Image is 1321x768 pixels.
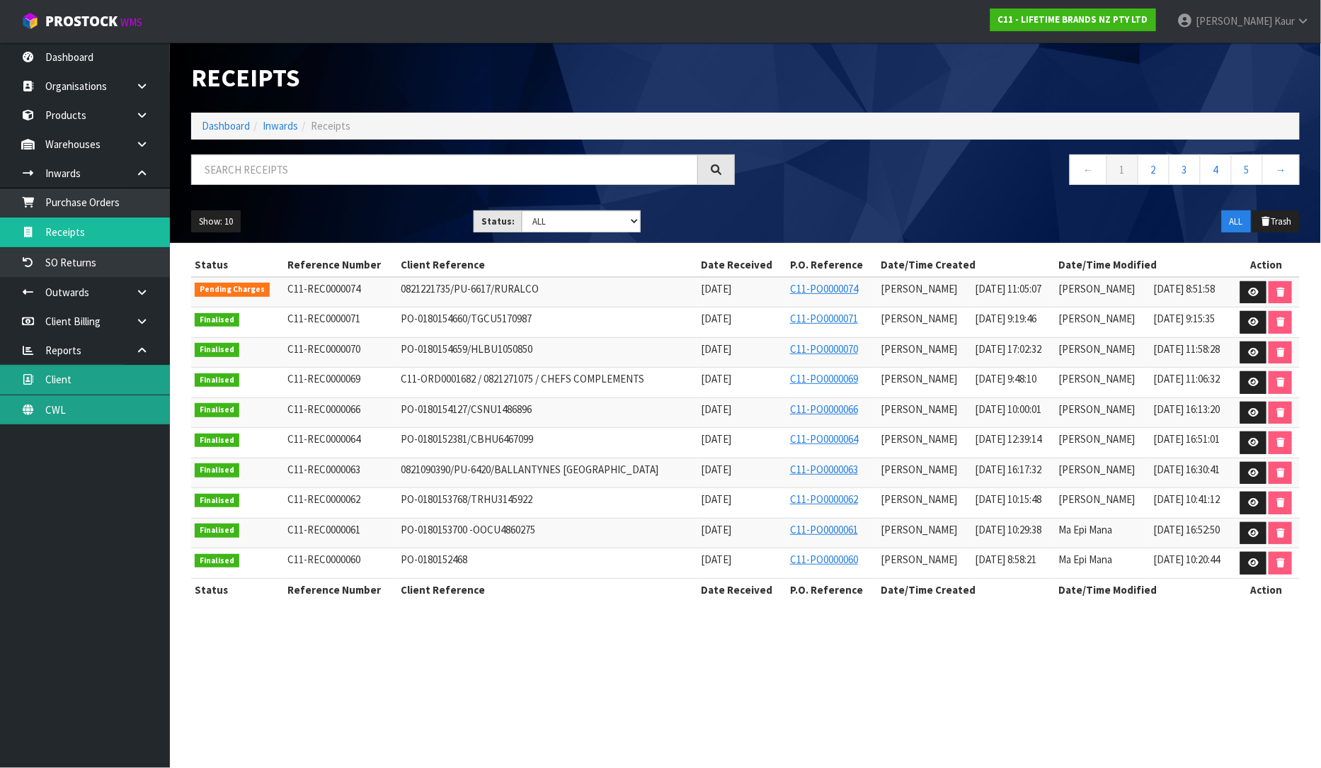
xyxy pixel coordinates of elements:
[1200,154,1232,185] a: 4
[1058,312,1135,325] span: [PERSON_NAME]
[287,342,360,356] span: C11-REC0000070
[790,432,858,446] a: C11-PO0000064
[790,372,858,385] a: C11-PO0000069
[1153,402,1220,416] span: [DATE] 16:13:20
[976,463,1042,476] span: [DATE] 16:17:32
[195,343,239,357] span: Finalised
[195,494,239,508] span: Finalised
[990,9,1156,31] a: C11 - LIFETIME BRANDS NZ PTY LTD
[976,372,1037,385] span: [DATE] 9:48:10
[1153,372,1220,385] span: [DATE] 11:06:32
[195,313,239,327] span: Finalised
[1233,254,1300,276] th: Action
[287,402,360,416] span: C11-REC0000066
[1055,578,1233,601] th: Date/Time Modified
[1153,432,1220,446] span: [DATE] 16:51:01
[195,463,239,478] span: Finalised
[790,342,858,356] a: C11-PO0000070
[701,372,731,385] span: [DATE]
[401,553,468,566] span: PO-0180152468
[790,492,858,506] a: C11-PO0000062
[1058,492,1135,506] span: [PERSON_NAME]
[1058,282,1135,295] span: [PERSON_NAME]
[697,578,787,601] th: Date Received
[1169,154,1201,185] a: 3
[1070,154,1107,185] a: ←
[481,215,515,227] strong: Status:
[976,282,1042,295] span: [DATE] 11:05:07
[976,523,1042,536] span: [DATE] 10:29:38
[1106,154,1138,185] a: 1
[787,578,877,601] th: P.O. Reference
[401,282,539,295] span: 0821221735/PU-6617/RURALCO
[877,578,1055,601] th: Date/Time Created
[287,312,360,325] span: C11-REC0000071
[21,12,39,30] img: cube-alt.png
[701,492,731,506] span: [DATE]
[881,342,957,356] span: [PERSON_NAME]
[881,463,957,476] span: [PERSON_NAME]
[701,312,731,325] span: [DATE]
[790,282,858,295] a: C11-PO0000074
[881,282,957,295] span: [PERSON_NAME]
[701,553,731,566] span: [DATE]
[976,432,1042,446] span: [DATE] 12:39:14
[284,578,398,601] th: Reference Number
[287,553,360,566] span: C11-REC0000060
[976,312,1037,325] span: [DATE] 9:19:46
[401,463,659,476] span: 0821090390/PU-6420/BALLANTYNES [GEOGRAPHIC_DATA]
[202,119,250,132] a: Dashboard
[790,463,858,476] a: C11-PO0000063
[195,283,270,297] span: Pending Charges
[1058,463,1135,476] span: [PERSON_NAME]
[701,432,731,446] span: [DATE]
[401,402,532,416] span: PO-0180154127/CSNU1486896
[881,402,957,416] span: [PERSON_NAME]
[287,463,360,476] span: C11-REC0000063
[195,554,239,568] span: Finalised
[401,312,532,325] span: PO-0180154660/TGCU5170987
[701,523,731,536] span: [DATE]
[195,403,239,417] span: Finalised
[756,154,1300,189] nav: Page navigation
[881,553,957,566] span: [PERSON_NAME]
[1153,492,1220,506] span: [DATE] 10:41:12
[1274,14,1295,28] span: Kaur
[701,463,731,476] span: [DATE]
[1153,282,1215,295] span: [DATE] 8:51:58
[1055,254,1233,276] th: Date/Time Modified
[263,119,298,132] a: Inwards
[881,372,957,385] span: [PERSON_NAME]
[1153,553,1220,566] span: [DATE] 10:20:44
[881,492,957,506] span: [PERSON_NAME]
[191,254,284,276] th: Status
[287,523,360,536] span: C11-REC0000061
[881,432,957,446] span: [PERSON_NAME]
[1222,210,1251,233] button: ALL
[287,282,360,295] span: C11-REC0000074
[998,13,1148,26] strong: C11 - LIFETIME BRANDS NZ PTY LTD
[287,432,360,446] span: C11-REC0000064
[1138,154,1170,185] a: 2
[976,492,1042,506] span: [DATE] 10:15:48
[701,402,731,416] span: [DATE]
[1153,312,1215,325] span: [DATE] 9:15:35
[1262,154,1300,185] a: →
[195,524,239,538] span: Finalised
[1058,523,1112,536] span: Ma Epi Mana
[1058,372,1135,385] span: [PERSON_NAME]
[877,254,1055,276] th: Date/Time Created
[195,373,239,388] span: Finalised
[398,254,698,276] th: Client Reference
[1231,154,1263,185] a: 5
[787,254,877,276] th: P.O. Reference
[1196,14,1272,28] span: [PERSON_NAME]
[398,578,698,601] th: Client Reference
[120,16,142,29] small: WMS
[1058,402,1135,416] span: [PERSON_NAME]
[191,578,284,601] th: Status
[790,523,858,536] a: C11-PO0000061
[881,523,957,536] span: [PERSON_NAME]
[1058,553,1112,566] span: Ma Epi Mana
[976,342,1042,356] span: [DATE] 17:02:32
